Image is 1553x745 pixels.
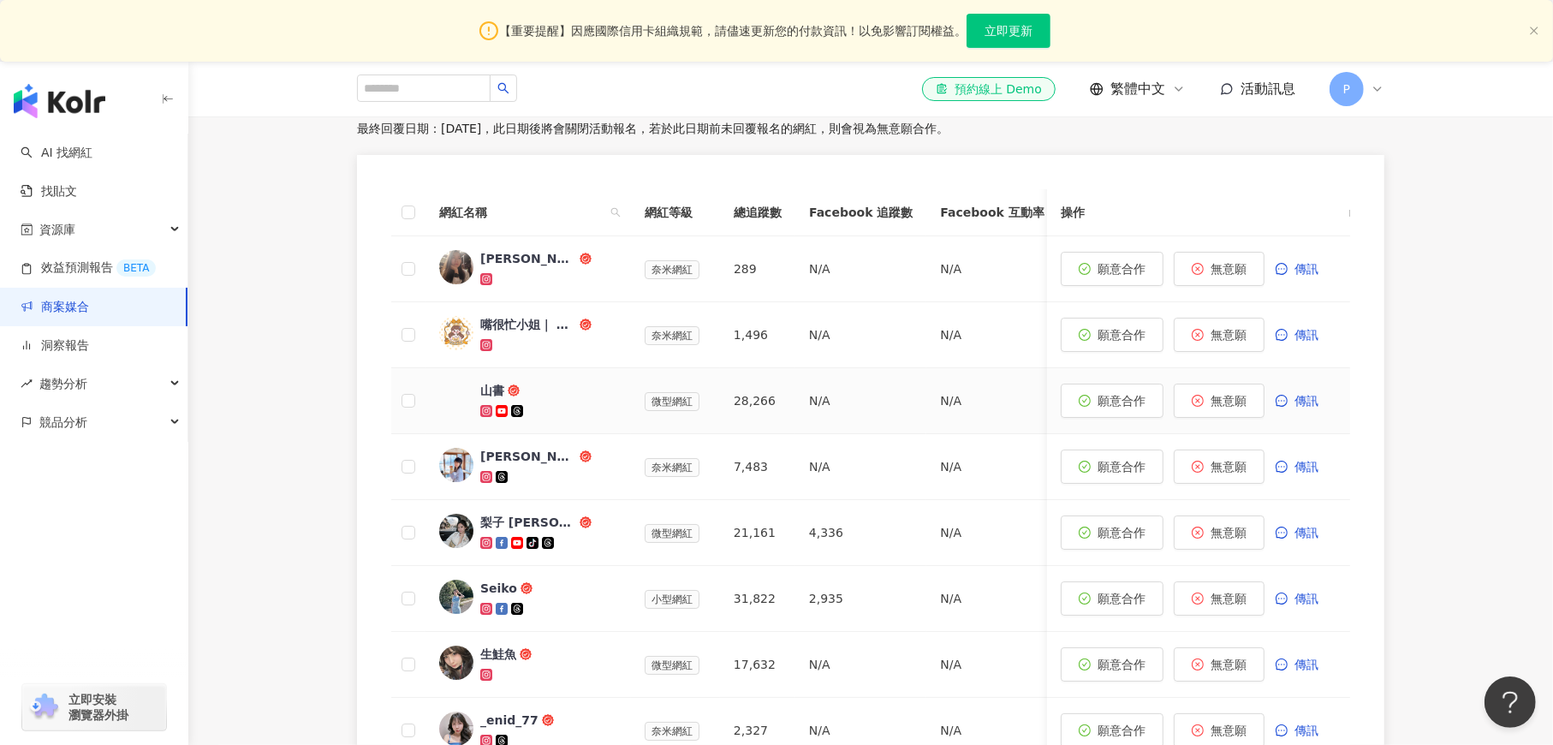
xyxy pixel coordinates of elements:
[1211,460,1247,474] span: 無意願
[1192,593,1204,605] span: close-circle
[1079,263,1091,275] span: check-circle
[1211,592,1247,605] span: 無意願
[1079,461,1091,473] span: check-circle
[720,500,795,566] td: 21,161
[1079,724,1091,736] span: check-circle
[1294,394,1318,408] span: 傳訊
[926,236,1057,302] td: N/A
[1276,395,1288,407] span: message
[21,183,77,200] a: 找貼文
[1061,450,1163,484] button: 願意合作
[1275,384,1336,418] button: 傳訊
[645,590,699,609] span: 小型網紅
[795,236,926,302] td: N/A
[1343,80,1350,98] span: P
[720,632,795,698] td: 17,632
[607,200,624,225] span: search
[1294,526,1318,539] span: 傳訊
[1276,593,1288,605] span: message
[926,368,1057,434] td: N/A
[926,632,1057,698] td: N/A
[480,382,504,399] div: 山書
[720,189,795,236] th: 總追蹤數
[1276,724,1288,736] span: message
[1098,592,1145,605] span: 願意合作
[39,403,87,442] span: 競品分析
[926,302,1057,368] td: N/A
[1079,659,1091,670] span: check-circle
[1098,526,1145,539] span: 願意合作
[1211,262,1247,276] span: 無意願
[480,712,538,729] div: _enid_77
[1079,395,1091,407] span: check-circle
[1275,647,1336,682] button: 傳訊
[1485,676,1536,728] iframe: Help Scout Beacon - Open
[480,646,516,663] div: 生鮭魚
[1192,659,1204,670] span: close-circle
[1192,263,1204,275] span: close-circle
[439,580,473,614] img: KOL Avatar
[1061,252,1163,286] button: 願意合作
[1174,581,1264,616] button: 無意願
[439,514,473,548] img: KOL Avatar
[1276,659,1288,670] span: message
[1079,527,1091,539] span: check-circle
[1098,262,1145,276] span: 願意合作
[1275,581,1336,616] button: 傳訊
[720,566,795,632] td: 31,822
[1529,26,1539,37] button: close
[1061,384,1163,418] button: 願意合作
[610,207,621,218] span: search
[439,448,473,482] img: KOL Avatar
[439,382,473,416] img: KOL Avatar
[1174,252,1264,286] button: 無意願
[21,378,33,390] span: rise
[795,368,926,434] td: N/A
[21,299,89,316] a: 商案媒合
[1174,318,1264,352] button: 無意願
[922,77,1056,101] a: 預約線上 Demo
[1275,516,1336,550] button: 傳訊
[1276,263,1288,275] span: message
[1098,658,1145,671] span: 願意合作
[480,580,517,597] div: Seiko
[985,24,1032,38] span: 立即更新
[645,392,699,411] span: 微型網紅
[795,189,926,236] th: Facebook 追蹤數
[967,14,1050,48] button: 立即更新
[1211,658,1247,671] span: 無意願
[14,84,105,118] img: logo
[795,500,926,566] td: 4,336
[39,365,87,403] span: 趨勢分析
[21,145,92,162] a: searchAI 找網紅
[1529,26,1539,36] span: close
[1061,516,1163,550] button: 願意合作
[1192,724,1204,736] span: close-circle
[497,82,509,94] span: search
[499,21,967,40] span: 【重要提醒】因應國際信用卡組織規範，請儘速更新您的付款資訊！以免影響訂閱權益。
[645,260,699,279] span: 奈米網紅
[1174,647,1264,682] button: 無意願
[1294,262,1318,276] span: 傳訊
[795,632,926,698] td: N/A
[1276,527,1288,539] span: message
[1275,450,1336,484] button: 傳訊
[645,722,699,741] span: 奈米網紅
[1211,394,1247,408] span: 無意願
[926,189,1057,236] th: Facebook 互動率
[1079,329,1091,341] span: check-circle
[1098,328,1145,342] span: 願意合作
[926,500,1057,566] td: N/A
[720,302,795,368] td: 1,496
[68,692,128,723] span: 立即安裝 瀏覽器外掛
[1294,658,1318,671] span: 傳訊
[1192,527,1204,539] span: close-circle
[439,646,473,680] img: KOL Avatar
[926,566,1057,632] td: N/A
[1294,724,1318,737] span: 傳訊
[27,694,61,721] img: chrome extension
[1211,328,1247,342] span: 無意願
[1098,460,1145,474] span: 願意合作
[1294,328,1318,342] span: 傳訊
